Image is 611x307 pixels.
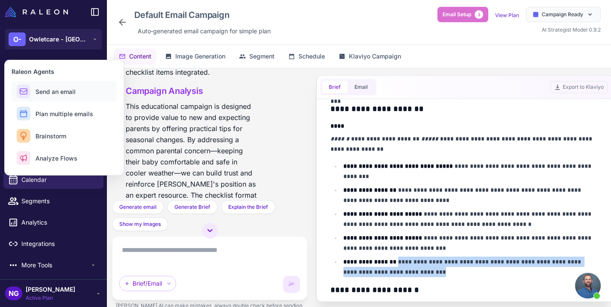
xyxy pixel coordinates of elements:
[21,239,97,249] span: Integrations
[21,196,97,206] span: Segments
[167,200,218,214] button: Generate Brief
[283,48,330,64] button: Schedule
[3,235,103,253] a: Integrations
[126,85,257,97] h3: Campaign Analysis
[9,32,26,46] div: O-
[29,35,89,44] span: Owletcare - [GEOGRAPHIC_DATA]
[322,81,348,94] button: Brief
[349,52,401,61] span: Klaviyo Campaign
[298,52,325,61] span: Schedule
[160,48,230,64] button: Image Generation
[5,29,102,50] button: O-Owletcare - [GEOGRAPHIC_DATA]
[3,171,103,189] a: Calendar
[35,87,76,96] span: Send an email
[12,81,117,102] button: Send an email
[35,154,77,163] span: Analyze Flows
[119,276,176,291] div: Brief/Email
[26,285,75,294] span: [PERSON_NAME]
[12,67,117,76] h3: Raleon Agents
[12,148,117,168] button: Analyze Flows
[3,192,103,210] a: Segments
[112,200,164,214] button: Generate email
[21,218,97,227] span: Analytics
[21,260,90,270] span: More Tools
[35,109,93,118] span: Plan multiple emails
[5,287,22,300] div: NG
[134,25,274,38] div: Click to edit description
[495,12,519,18] a: View Plan
[175,52,225,61] span: Image Generation
[3,149,103,167] a: Campaigns
[3,128,103,146] a: Brief Design
[234,48,280,64] button: Segment
[26,294,75,302] span: Active Plan
[443,11,471,18] span: Email Setup
[126,101,257,256] p: This educational campaign is designed to provide value to new and expecting parents by offering p...
[35,132,66,140] span: Brainstorm
[249,52,275,61] span: Segment
[550,81,608,93] button: Export to Klaviyo
[437,7,488,22] button: Email Setup3
[542,26,601,33] span: AI Strategist Model 0.9.2
[575,273,601,298] div: Open chat
[334,48,406,64] button: Klaviyo Campaign
[542,11,583,18] span: Campaign Ready
[3,107,103,125] a: Knowledge
[119,203,156,211] span: Generate email
[12,126,117,146] button: Brainstorm
[131,7,274,23] div: Click to edit campaign name
[112,217,168,231] button: Show my Images
[3,85,103,103] a: Chats
[228,203,268,211] span: Explain the Brief
[138,26,271,36] span: Auto‑generated email campaign for simple plan
[114,48,156,64] button: Content
[5,7,68,17] img: Raleon Logo
[5,7,71,17] a: Raleon Logo
[174,203,210,211] span: Generate Brief
[12,103,117,124] button: Plan multiple emails
[475,10,483,19] span: 3
[21,175,97,184] span: Calendar
[129,52,151,61] span: Content
[119,220,161,228] span: Show my Images
[348,81,375,94] button: Email
[3,213,103,231] a: Analytics
[221,200,275,214] button: Explain the Brief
